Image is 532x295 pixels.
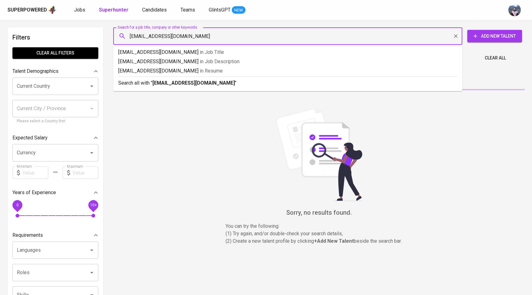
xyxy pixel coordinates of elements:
a: Superpoweredapp logo [7,5,57,15]
span: 10+ [90,203,96,207]
input: Value [22,166,48,179]
button: Clear [451,32,460,40]
b: + Add New Talent [314,238,354,244]
span: NEW [232,7,245,13]
a: Jobs [74,6,86,14]
p: [EMAIL_ADDRESS][DOMAIN_NAME] [118,58,457,65]
img: christine.raharja@glints.com [508,4,521,16]
p: Talent Demographics [12,68,58,75]
button: Open [87,148,96,157]
p: Please select a Country first [17,118,94,124]
input: Value [72,166,98,179]
div: Expected Salary [12,132,98,144]
b: [EMAIL_ADDRESS][DOMAIN_NAME] [152,80,235,86]
button: Add New Talent [467,30,522,42]
a: GlintsGPT NEW [209,6,245,14]
p: [EMAIL_ADDRESS][DOMAIN_NAME] [118,49,457,56]
span: Add New Talent [472,32,517,40]
p: You can try the following : [226,222,412,230]
span: Candidates [142,7,167,13]
p: Expected Salary [12,134,48,142]
span: 0 [16,203,18,207]
img: app logo [48,5,57,15]
span: Jobs [74,7,85,13]
div: Superpowered [7,7,47,14]
b: Superhunter [99,7,128,13]
span: GlintsGPT [209,7,231,13]
span: in Resume [200,68,223,74]
img: file_searching.svg [272,108,366,201]
div: Requirements [12,229,98,241]
p: [EMAIL_ADDRESS][DOMAIN_NAME] [118,67,457,75]
p: Years of Experience [12,189,56,196]
h6: Filters [12,32,98,42]
button: Open [87,82,96,91]
button: Clear All [482,52,508,64]
div: Years of Experience [12,186,98,199]
span: in Job Description [200,59,240,64]
p: (2) Create a new talent profile by clicking beside the search bar. [226,237,412,245]
span: Clear All filters [17,49,93,57]
div: Talent Demographics [12,65,98,77]
span: in Job Title [200,49,224,55]
h6: Sorry, no results found. [113,208,525,218]
a: Candidates [142,6,168,14]
button: Clear All filters [12,47,98,59]
a: Superhunter [99,6,130,14]
span: Teams [180,7,195,13]
p: Requirements [12,232,43,239]
span: Clear All [485,54,506,62]
button: Open [87,246,96,255]
p: Search all with " " [118,79,457,87]
p: (1) Try again, and/or double-check your search details, [226,230,412,237]
button: Open [87,268,96,277]
a: Teams [180,6,196,14]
